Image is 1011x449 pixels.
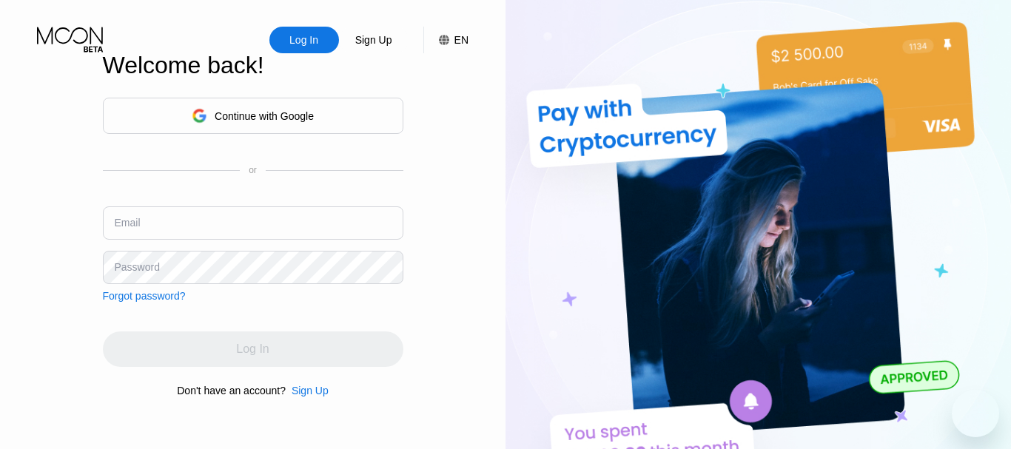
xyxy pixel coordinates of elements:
[454,34,468,46] div: EN
[952,390,999,437] iframe: Bouton de lancement de la fenêtre de messagerie
[115,217,141,229] div: Email
[269,27,339,53] div: Log In
[103,290,186,302] div: Forgot password?
[292,385,329,396] div: Sign Up
[177,385,286,396] div: Don't have an account?
[423,27,468,53] div: EN
[339,27,409,53] div: Sign Up
[288,33,320,47] div: Log In
[286,385,329,396] div: Sign Up
[215,110,314,122] div: Continue with Google
[103,98,403,134] div: Continue with Google
[115,261,160,273] div: Password
[249,165,257,175] div: or
[103,52,403,79] div: Welcome back!
[354,33,394,47] div: Sign Up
